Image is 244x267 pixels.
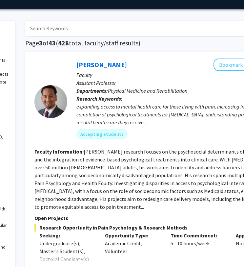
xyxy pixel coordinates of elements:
b: Departments: [76,87,108,94]
b: Research Keywords: [76,95,123,102]
span: 428 [58,39,69,47]
p: Seeking: [39,231,95,239]
span: 43 [49,39,56,47]
p: Opportunity Type: [105,231,161,239]
a: [PERSON_NAME] [76,61,127,69]
mat-chip: Accepting Students [76,129,128,139]
iframe: Chat [5,237,28,262]
b: Faculty Information: [34,148,84,155]
span: 3 [39,39,43,47]
span: Physical Medicine and Rehabilitation [108,87,187,94]
p: Time Commitment: [171,231,226,239]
